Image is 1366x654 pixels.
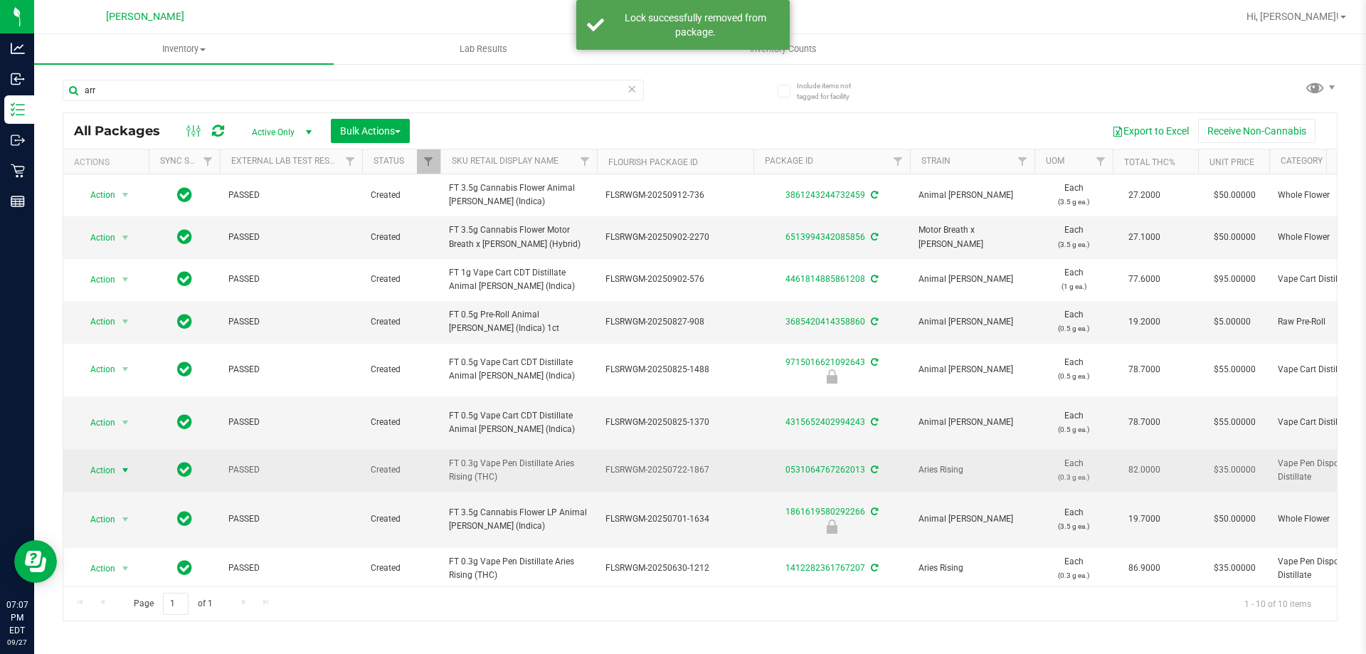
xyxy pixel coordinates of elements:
a: Lab Results [334,34,633,64]
a: 6513994342085856 [785,232,865,242]
span: PASSED [228,273,354,286]
p: (1 g ea.) [1043,280,1104,293]
a: 3861243244732459 [785,190,865,200]
span: 78.7000 [1121,412,1168,433]
span: Animal [PERSON_NAME] [918,273,1026,286]
a: Filter [1011,149,1034,174]
span: FLSRWGM-20250902-576 [605,273,745,286]
span: PASSED [228,315,354,329]
span: Action [78,312,116,332]
inline-svg: Reports [11,194,25,209]
span: FT 0.5g Pre-Roll Animal [PERSON_NAME] (Indica) 1ct [449,308,588,335]
span: $5.00000 [1207,312,1258,332]
span: PASSED [228,363,354,376]
span: select [117,510,134,529]
span: $55.00000 [1207,412,1263,433]
span: 27.1000 [1121,227,1168,248]
p: (3.5 g ea.) [1043,238,1104,251]
span: 19.2000 [1121,312,1168,332]
span: Each [1043,266,1104,293]
span: Sync from Compliance System [869,357,878,367]
p: (3.5 g ea.) [1043,519,1104,533]
span: 1 - 10 of 10 items [1233,593,1323,614]
span: select [117,228,134,248]
a: Unit Price [1209,157,1254,167]
span: Sync from Compliance System [869,465,878,475]
span: Animal [PERSON_NAME] [918,416,1026,429]
a: Sync Status [160,156,215,166]
span: Created [371,315,432,329]
span: Created [371,189,432,202]
span: Aries Rising [918,561,1026,575]
a: Total THC% [1124,157,1175,167]
span: Created [371,463,432,477]
button: Export to Excel [1103,119,1198,143]
a: 0531064767262013 [785,465,865,475]
span: PASSED [228,231,354,244]
span: PASSED [228,189,354,202]
div: Newly Received [751,369,912,384]
inline-svg: Inventory [11,102,25,117]
span: Action [78,270,116,290]
span: [PERSON_NAME] [106,11,184,23]
span: In Sync [177,185,192,205]
inline-svg: Outbound [11,133,25,147]
span: 78.7000 [1121,359,1168,380]
span: select [117,185,134,205]
span: Action [78,510,116,529]
input: 1 [163,593,189,615]
span: 77.6000 [1121,269,1168,290]
span: select [117,270,134,290]
span: Clear [627,80,637,98]
span: Bulk Actions [340,125,401,137]
a: 4461814885861208 [785,274,865,284]
a: Status [374,156,404,166]
span: $55.00000 [1207,359,1263,380]
span: FLSRWGM-20250701-1634 [605,512,745,526]
span: Sync from Compliance System [869,507,878,517]
p: (0.3 g ea.) [1043,569,1104,582]
a: External Lab Test Result [231,156,343,166]
span: FLSRWGM-20250827-908 [605,315,745,329]
span: 27.2000 [1121,185,1168,206]
span: In Sync [177,412,192,432]
span: Include items not tagged for facility [797,80,868,102]
span: select [117,559,134,579]
span: Created [371,231,432,244]
span: $35.00000 [1207,460,1263,480]
span: 19.7000 [1121,509,1168,529]
span: Action [78,413,116,433]
span: Motor Breath x [PERSON_NAME] [918,223,1026,250]
span: FLSRWGM-20250630-1212 [605,561,745,575]
p: 09/27 [6,637,28,648]
span: Action [78,185,116,205]
a: Inventory [34,34,334,64]
a: 3685420414358860 [785,317,865,327]
span: In Sync [177,269,192,289]
span: $50.00000 [1207,227,1263,248]
span: select [117,312,134,332]
span: Action [78,460,116,480]
span: Each [1043,223,1104,250]
span: 82.0000 [1121,460,1168,480]
span: $35.00000 [1207,558,1263,579]
a: Package ID [765,156,813,166]
span: FT 3.5g Cannabis Flower LP Animal [PERSON_NAME] (Indica) [449,506,588,533]
span: FLSRWGM-20250825-1370 [605,416,745,429]
input: Search Package ID, Item Name, SKU, Lot or Part Number... [63,80,644,101]
span: In Sync [177,312,192,332]
span: FT 3.5g Cannabis Flower Motor Breath x [PERSON_NAME] (Hybrid) [449,223,588,250]
span: In Sync [177,460,192,480]
span: Sync from Compliance System [869,317,878,327]
span: Animal [PERSON_NAME] [918,189,1026,202]
span: PASSED [228,416,354,429]
p: (0.5 g ea.) [1043,369,1104,383]
span: 86.9000 [1121,558,1168,579]
a: Filter [339,149,362,174]
span: Sync from Compliance System [869,417,878,427]
span: Animal [PERSON_NAME] [918,363,1026,376]
span: Sync from Compliance System [869,274,878,284]
span: Sync from Compliance System [869,190,878,200]
span: FT 3.5g Cannabis Flower Animal [PERSON_NAME] (Indica) [449,181,588,209]
a: Flourish Package ID [608,157,698,167]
